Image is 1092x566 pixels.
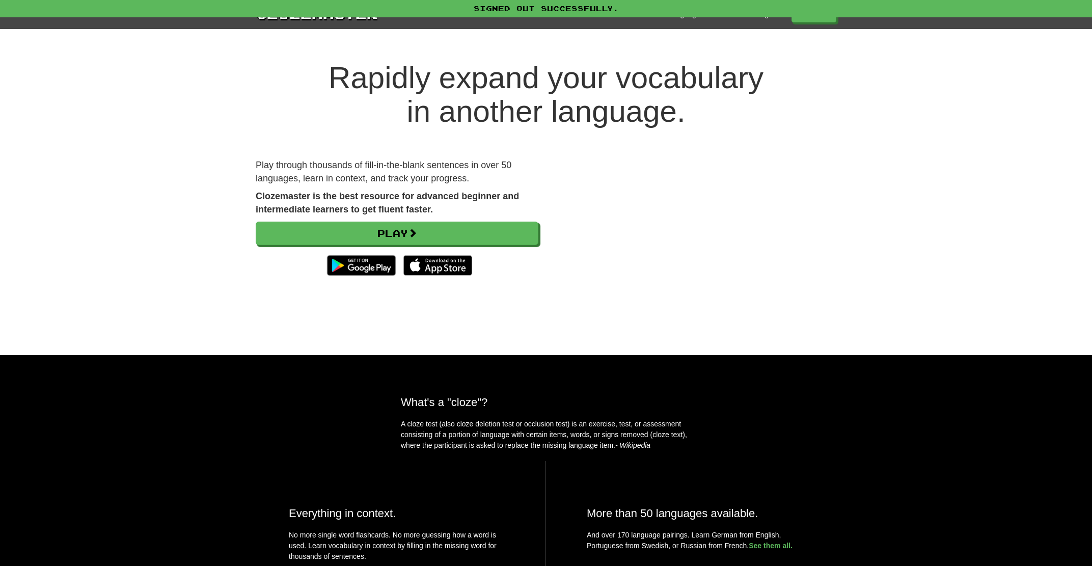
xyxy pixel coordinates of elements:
img: Download_on_the_App_Store_Badge_US-UK_135x40-25178aeef6eb6b83b96f5f2d004eda3bffbb37122de64afbaef7... [403,255,472,276]
h2: Everything in context. [289,507,505,520]
h2: What's a "cloze"? [401,396,691,409]
a: See them all. [749,542,793,550]
em: - Wikipedia [615,441,650,449]
h2: More than 50 languages available. [587,507,803,520]
p: A cloze test (also cloze deletion test or occlusion test) is an exercise, test, or assessment con... [401,419,691,451]
p: Play through thousands of fill-in-the-blank sentences in over 50 languages, learn in context, and... [256,159,538,185]
img: Get it on Google Play [322,250,401,281]
strong: Clozemaster is the best resource for advanced beginner and intermediate learners to get fluent fa... [256,191,519,214]
a: Play [256,222,538,245]
p: And over 170 language pairings. Learn German from English, Portuguese from Swedish, or Russian fr... [587,530,803,551]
